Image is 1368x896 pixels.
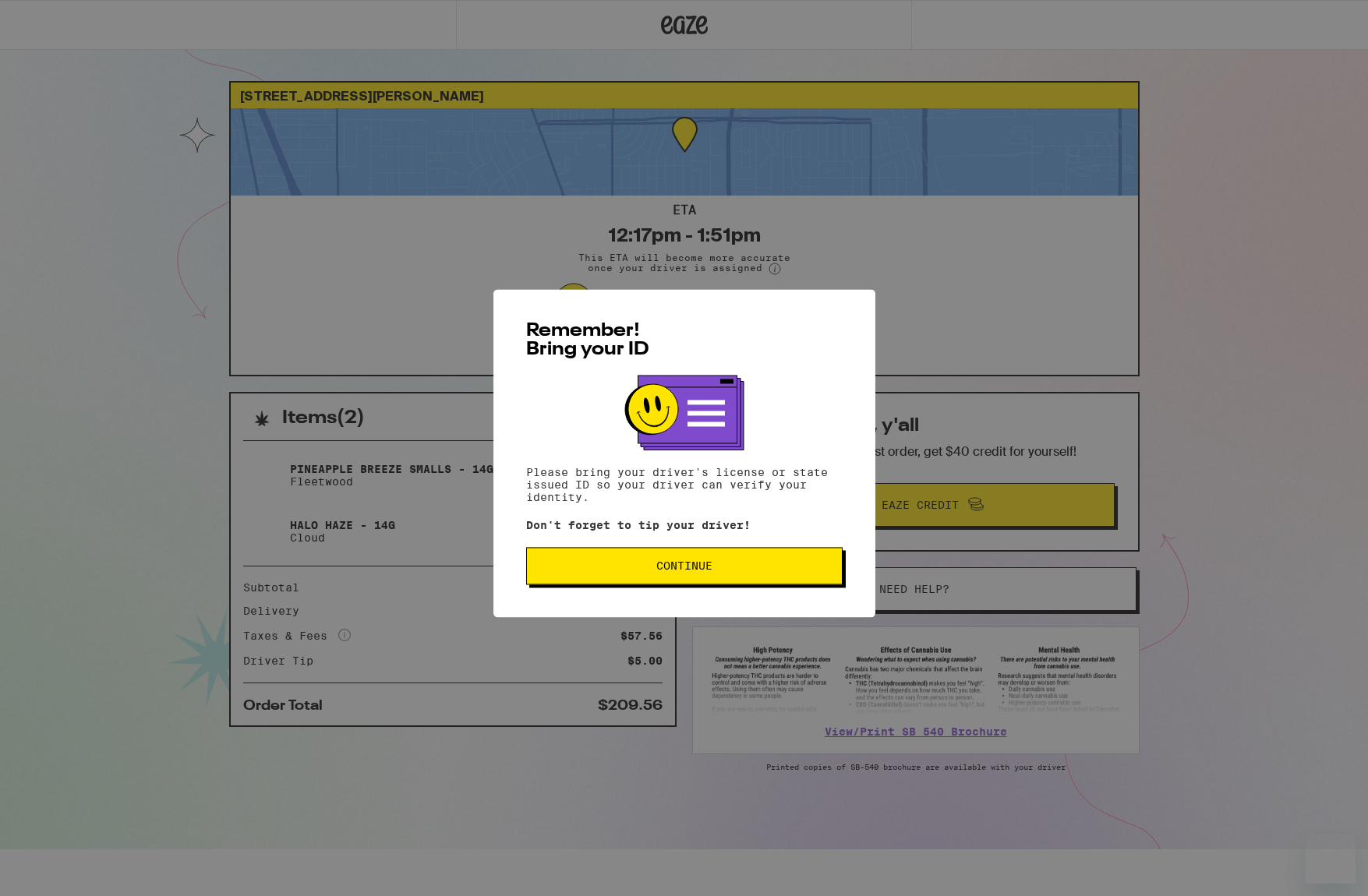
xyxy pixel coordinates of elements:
span: Remember! Bring your ID [526,317,649,355]
span: Continue [656,556,712,566]
iframe: Button to launch messaging window [1306,834,1356,884]
button: Continue [526,542,843,580]
p: Please bring your driver's license or state issued ID so your driver can verify your identity. [526,461,843,499]
p: Don't forget to tip your driver! [526,514,843,527]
